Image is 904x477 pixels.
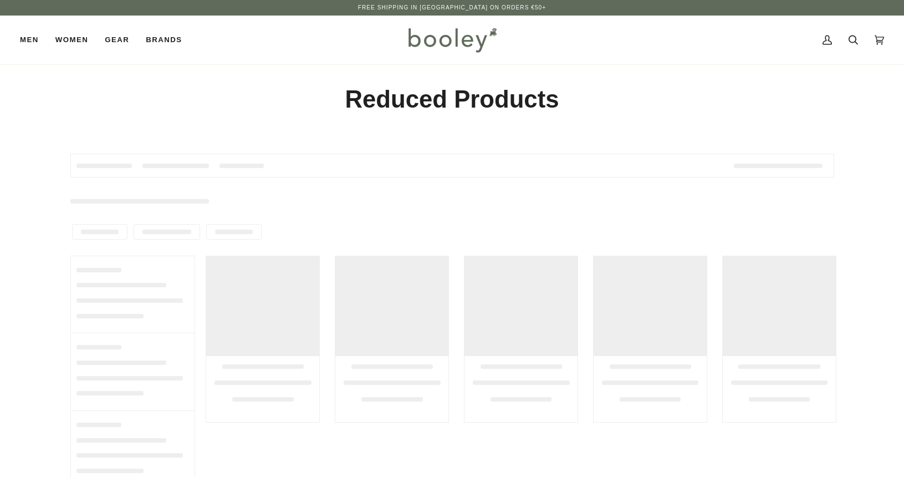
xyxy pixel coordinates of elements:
[55,34,88,45] span: Women
[146,34,182,45] span: Brands
[70,84,834,115] h1: Reduced Products
[404,24,500,56] img: Booley
[105,34,129,45] span: Gear
[358,3,546,12] p: Free Shipping in [GEOGRAPHIC_DATA] on Orders €50+
[96,16,137,64] a: Gear
[47,16,96,64] a: Women
[137,16,190,64] a: Brands
[20,16,47,64] a: Men
[20,34,39,45] span: Men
